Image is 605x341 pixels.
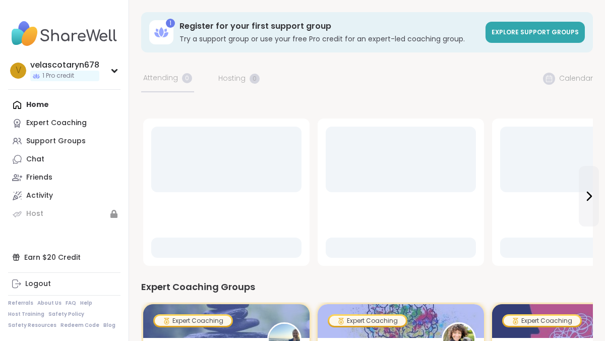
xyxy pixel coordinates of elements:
div: Logout [25,279,51,289]
div: 1 [166,19,175,28]
a: Host [8,205,120,223]
div: Friends [26,173,52,183]
div: Expert Coaching [504,316,580,326]
div: Chat [26,154,44,164]
a: Friends [8,168,120,187]
img: ShareWell Nav Logo [8,16,120,51]
span: 1 Pro credit [42,72,74,80]
a: About Us [37,300,62,307]
a: FAQ [66,300,76,307]
a: Referrals [8,300,33,307]
a: Support Groups [8,132,120,150]
a: Expert Coaching [8,114,120,132]
div: Activity [26,191,53,201]
a: Chat [8,150,120,168]
a: Logout [8,275,120,293]
a: Help [80,300,92,307]
a: Safety Policy [48,311,84,318]
span: Explore support groups [492,28,579,36]
div: velascotaryn678 [30,60,99,71]
div: Expert Coaching [26,118,87,128]
a: Safety Resources [8,322,56,329]
span: v [16,64,21,77]
div: Expert Coaching Groups [141,280,593,294]
a: Blog [103,322,115,329]
div: Support Groups [26,136,86,146]
h3: Register for your first support group [179,21,479,32]
a: Redeem Code [60,322,99,329]
a: Activity [8,187,120,205]
div: Expert Coaching [155,316,231,326]
h3: Try a support group or use your free Pro credit for an expert-led coaching group. [179,34,479,44]
div: Expert Coaching [329,316,406,326]
a: Explore support groups [486,22,585,43]
a: Host Training [8,311,44,318]
div: Host [26,209,43,219]
div: Earn $20 Credit [8,248,120,266]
